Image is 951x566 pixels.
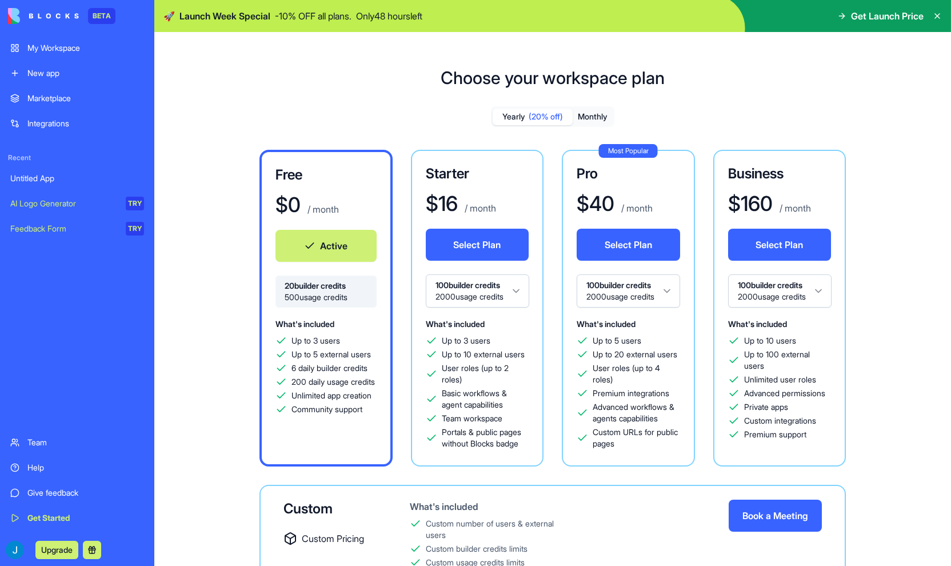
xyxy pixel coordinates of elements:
[442,413,502,424] span: Team workspace
[3,37,151,59] a: My Workspace
[291,349,371,360] span: Up to 5 external users
[275,9,351,23] p: - 10 % OFF all plans.
[6,541,24,559] img: ACg8ocLDrh1sOZy-O5AbPCRVumVm_cvbYBWHmLZS2U8_8bUckCUwUA=s96-c
[493,109,573,125] button: Yearly
[426,518,569,541] div: Custom number of users & external users
[462,201,496,215] p: / month
[275,193,301,216] h1: $ 0
[8,8,115,24] a: BETA
[27,512,144,524] div: Get Started
[573,109,613,125] button: Monthly
[179,9,270,23] span: Launch Week Special
[728,319,787,329] span: What's included
[441,67,665,88] h1: Choose your workspace plan
[27,42,144,54] div: My Workspace
[27,118,144,129] div: Integrations
[744,429,806,440] span: Premium support
[593,362,680,385] span: User roles (up to 4 roles)
[285,280,367,292] span: 20 builder credits
[728,192,773,215] h1: $ 160
[744,335,796,346] span: Up to 10 users
[577,229,680,261] button: Select Plan
[27,93,144,104] div: Marketplace
[126,197,144,210] div: TRY
[3,62,151,85] a: New app
[3,507,151,529] a: Get Started
[305,202,339,216] p: / month
[27,462,144,473] div: Help
[744,349,832,372] span: Up to 100 external users
[529,111,563,122] span: (20% off)
[577,165,680,183] h3: Pro
[744,415,816,427] span: Custom integrations
[285,292,367,303] span: 500 usage credits
[744,388,825,399] span: Advanced permissions
[10,173,144,184] div: Untitled App
[619,201,653,215] p: / month
[3,481,151,504] a: Give feedback
[3,431,151,454] a: Team
[3,153,151,162] span: Recent
[777,201,811,215] p: / month
[426,319,485,329] span: What's included
[744,374,816,385] span: Unlimited user roles
[426,192,458,215] h1: $ 16
[599,144,658,158] div: Most Popular
[3,192,151,215] a: AI Logo GeneratorTRY
[35,541,78,559] button: Upgrade
[3,112,151,135] a: Integrations
[744,401,788,413] span: Private apps
[593,401,680,424] span: Advanced workflows & agents capabilities
[426,229,529,261] button: Select Plan
[27,67,144,79] div: New app
[291,376,375,388] span: 200 daily usage credits
[3,87,151,110] a: Marketplace
[283,500,373,518] div: Custom
[356,9,422,23] p: Only 48 hours left
[126,222,144,236] div: TRY
[593,388,669,399] span: Premium integrations
[729,500,822,532] button: Book a Meeting
[291,362,367,374] span: 6 daily builder credits
[3,167,151,190] a: Untitled App
[291,404,362,415] span: Community support
[442,349,525,360] span: Up to 10 external users
[728,229,832,261] button: Select Plan
[275,230,377,262] button: Active
[8,8,79,24] img: logo
[577,319,636,329] span: What's included
[10,223,118,234] div: Feedback Form
[426,165,529,183] h3: Starter
[593,349,677,360] span: Up to 20 external users
[442,388,529,410] span: Basic workflows & agent capabilities
[275,319,334,329] span: What's included
[3,217,151,240] a: Feedback FormTRY
[593,335,641,346] span: Up to 5 users
[442,335,490,346] span: Up to 3 users
[728,165,832,183] h3: Business
[35,544,78,555] a: Upgrade
[851,9,924,23] span: Get Launch Price
[163,9,175,23] span: 🚀
[442,427,529,449] span: Portals & public pages without Blocks badge
[577,192,614,215] h1: $ 40
[302,532,364,545] span: Custom Pricing
[27,437,144,448] div: Team
[88,8,115,24] div: BETA
[426,543,528,555] div: Custom builder credits limits
[10,198,118,209] div: AI Logo Generator
[27,487,144,499] div: Give feedback
[3,456,151,479] a: Help
[291,390,371,401] span: Unlimited app creation
[442,362,529,385] span: User roles (up to 2 roles)
[275,166,377,184] h3: Free
[410,500,569,513] div: What's included
[593,427,680,449] span: Custom URLs for public pages
[291,335,340,346] span: Up to 3 users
